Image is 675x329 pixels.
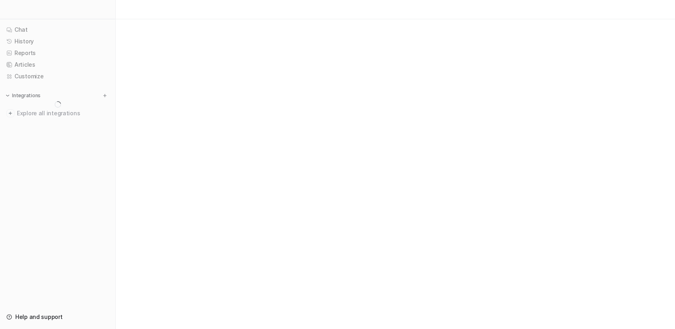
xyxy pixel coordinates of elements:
[3,311,112,323] a: Help and support
[3,36,112,47] a: History
[3,59,112,70] a: Articles
[17,107,109,120] span: Explore all integrations
[3,47,112,59] a: Reports
[12,92,41,99] p: Integrations
[5,93,10,98] img: expand menu
[3,92,43,100] button: Integrations
[102,93,108,98] img: menu_add.svg
[3,24,112,35] a: Chat
[3,108,112,119] a: Explore all integrations
[3,71,112,82] a: Customize
[6,109,14,117] img: explore all integrations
